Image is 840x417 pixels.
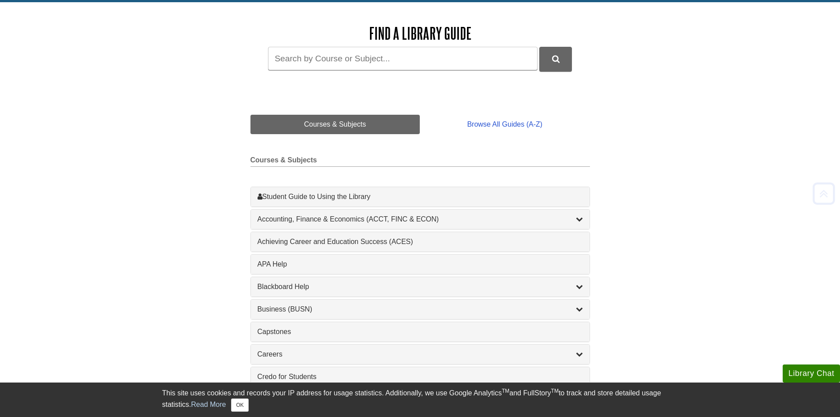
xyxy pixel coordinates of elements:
input: Search by Course or Subject... [268,47,538,70]
button: DU Library Guides Search [539,47,572,71]
a: Blackboard Help [258,282,583,292]
a: Accounting, Finance & Economics (ACCT, FINC & ECON) [258,214,583,225]
button: Close [231,398,248,412]
h2: Courses & Subjects [250,156,590,167]
sup: TM [551,388,559,394]
sup: TM [502,388,509,394]
a: Read More [191,401,226,408]
h2: Find a Library Guide [250,24,590,42]
a: Student Guide to Using the Library [258,192,583,202]
i: Search Library Guides [552,55,560,63]
a: Careers [258,349,583,360]
a: Browse All Guides (A-Z) [420,115,590,134]
a: Credo for Students [258,372,583,382]
a: Courses & Subjects [250,115,420,134]
a: Achieving Career and Education Success (ACES) [258,237,583,247]
a: Back to Top [810,188,838,199]
a: APA Help [258,259,583,270]
div: This site uses cookies and records your IP address for usage statistics. Additionally, we use Goo... [162,388,678,412]
a: Business (BUSN) [258,304,583,315]
button: Library Chat [783,364,840,383]
a: Capstones [258,327,583,337]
